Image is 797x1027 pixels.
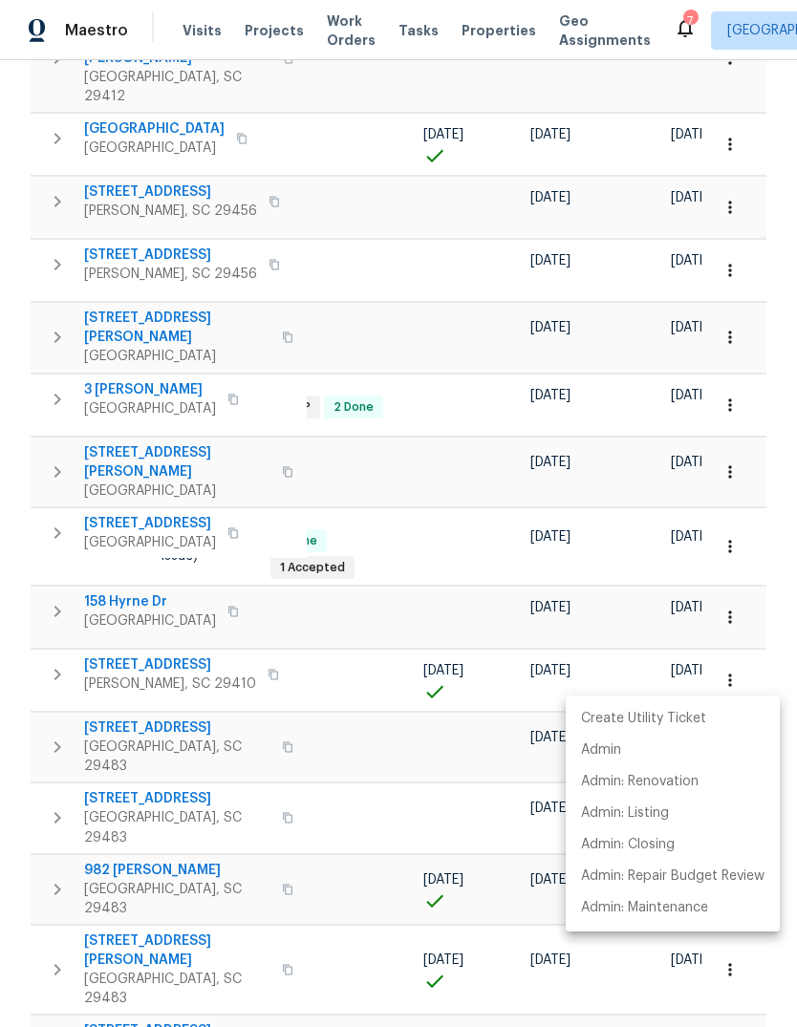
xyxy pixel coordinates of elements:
p: Admin: Renovation [581,772,699,792]
p: Admin: Closing [581,835,675,855]
p: Admin: Maintenance [581,898,708,918]
p: Admin: Repair Budget Review [581,867,765,887]
p: Create Utility Ticket [581,709,706,729]
p: Admin [581,740,621,760]
p: Admin: Listing [581,803,669,824]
